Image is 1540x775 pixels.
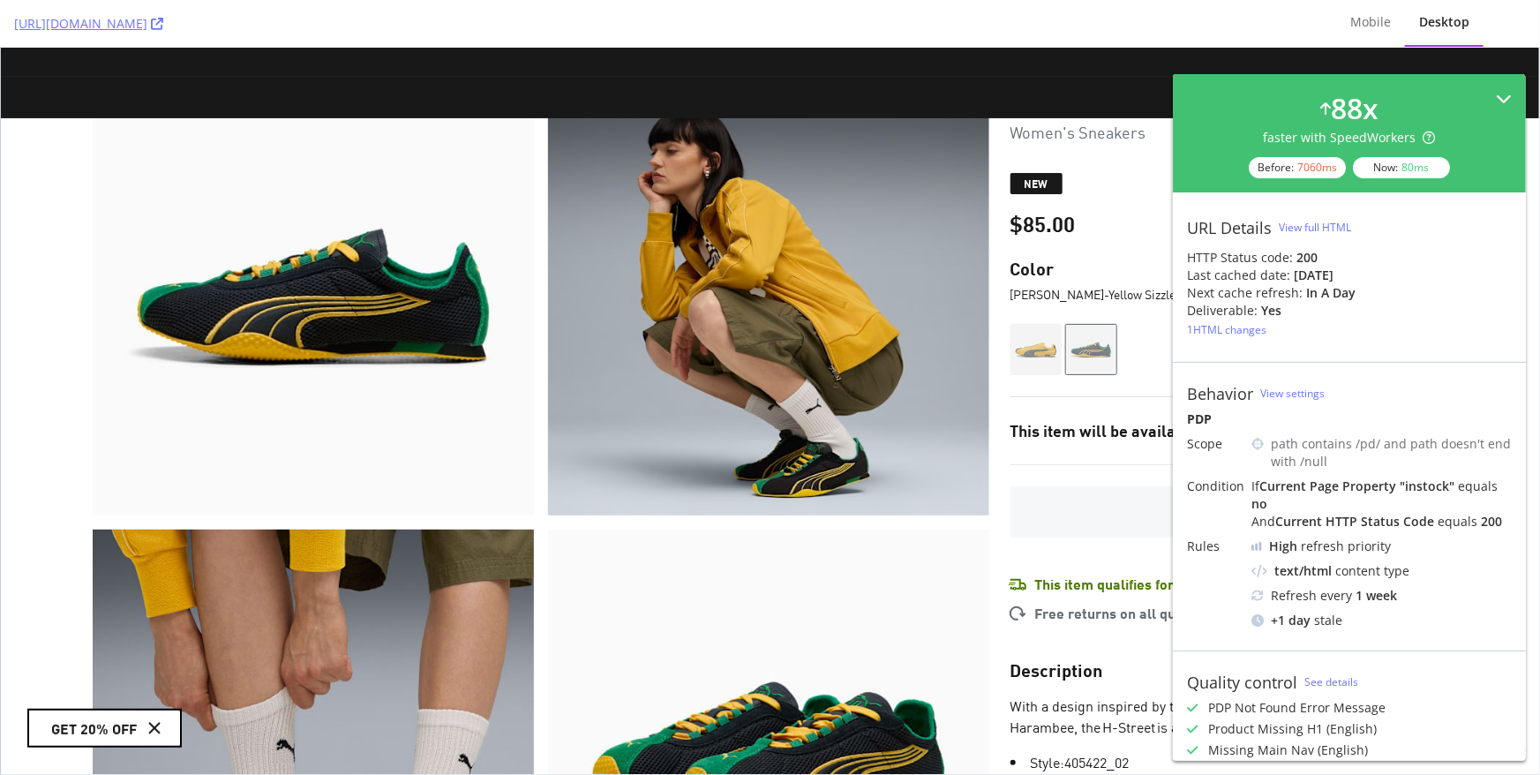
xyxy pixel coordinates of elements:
[1271,612,1311,629] div: + 1 day
[1279,220,1351,235] div: View full HTML
[1419,13,1469,31] div: Desktop
[1187,538,1244,555] div: Rules
[1294,267,1333,284] div: [DATE]
[1010,647,1447,689] div: With a design inspired by the iconic 2000s running spike, the PUMA Harambee, the H-Street is a ti...
[1296,249,1318,266] strong: 200
[1251,478,1512,513] div: If
[1251,513,1512,530] div: And
[1010,210,1447,231] p: Color
[1187,410,1512,428] div: PDP
[1260,386,1325,401] a: View settings
[1187,435,1244,453] div: Scope
[1271,435,1512,470] div: path contains /pd/ and path doesn't end with /null
[92,26,533,468] img: H-Street Wns Women, PUMA Black-Yellow Sizzle, extralarge
[547,26,988,468] img: H-Street Wns Women, PUMA Black-Yellow Sizzle, extralarge
[1356,587,1397,605] div: 1 week
[1187,302,1258,320] div: Deliverable:
[1269,538,1391,555] div: refresh priority
[1010,276,1447,328] div: Styles
[1251,562,1512,580] div: content type
[1353,157,1450,178] div: Now:
[1065,277,1116,327] input: PUMA Black-Yellow Sizzle
[1306,284,1356,302] div: in a day
[1279,214,1351,242] button: View full HTML
[1208,741,1368,759] div: Missing Main Nav (English)
[1010,704,1447,725] li: Style : 405422_02
[1275,513,1434,530] div: Current HTTP Status Code
[1187,384,1253,403] div: Behavior
[1274,562,1332,580] div: text/html
[1481,513,1502,530] div: 200
[1034,525,1266,546] p: This item qualifies for free shipping!
[1251,612,1512,629] div: stale
[1208,720,1377,738] div: Product Missing H1 (English)
[1251,542,1262,551] img: cRr4yx4cyByr8BeLxltRlzBPIAAAAAElFTkSuQmCC
[1458,478,1498,494] div: equals
[1010,725,1447,746] li: Color : [PERSON_NAME]-Yellow Sizzle
[1010,161,1075,189] span: $85.00
[1251,495,1267,512] div: no
[1438,513,1477,530] div: equals
[1187,267,1290,284] div: Last cached date:
[1261,302,1281,320] div: Yes
[1187,249,1512,267] div: HTTP Status code:
[1010,125,1062,147] span: New
[1402,160,1430,175] div: 80 ms
[1297,160,1337,175] div: 7060 ms
[1010,276,1062,328] input: Yellow Sizzle-Archive Green
[1187,673,1297,692] div: Quality control
[1010,371,1447,418] div: This item will be available to order on [DATE] 4 AM UTC.
[1010,72,1447,97] p: Women's Sneakers
[1187,284,1303,302] div: Next cache refresh:
[14,15,163,33] a: [URL][DOMAIN_NAME]
[1187,478,1244,495] div: Condition
[1187,320,1266,341] button: 1HTML changes
[1010,612,1447,633] h2: Description
[1249,157,1346,178] div: Before:
[1350,13,1391,31] div: Mobile
[1187,322,1266,337] div: 1 HTML changes
[1034,554,1273,576] p: Free returns on all qualifying orders.
[1208,699,1386,717] div: PDP Not Found Error Message
[1251,587,1512,605] div: Refresh every
[1400,478,1454,494] div: " instock "
[1259,478,1396,494] div: Current Page Property
[1187,218,1272,237] div: URL Details
[1032,454,1425,475] p: Coming Soon
[1010,238,1447,255] p: [PERSON_NAME]-Yellow Sizzle
[1269,538,1297,555] div: High
[1304,674,1358,689] a: See details
[1331,88,1378,129] div: 88 x
[1264,129,1436,147] div: faster with SpeedWorkers
[50,670,136,691] div: GET 20% OFF
[28,663,179,698] button: GET 20% OFF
